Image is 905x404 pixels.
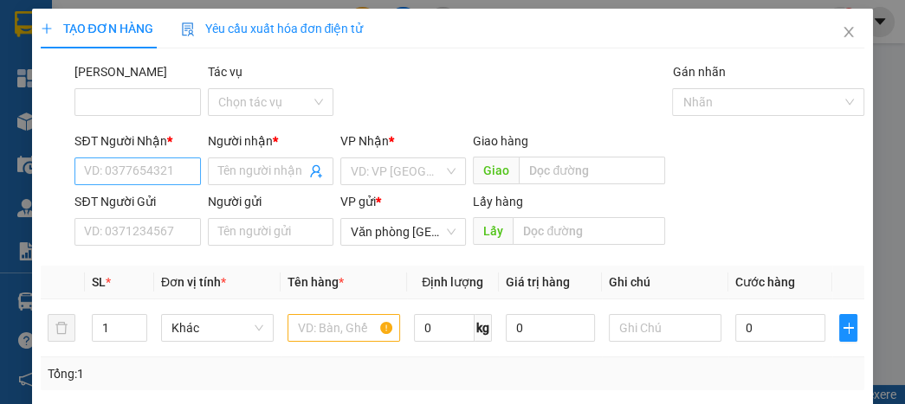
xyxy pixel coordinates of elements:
span: user-add [309,164,323,178]
div: Tổng: 1 [48,364,352,383]
button: delete [48,314,75,342]
span: Yêu cầu xuất hóa đơn điện tử [181,22,364,35]
input: VD: Bàn, Ghế [288,314,400,342]
span: Định lượng [422,275,483,289]
div: SĐT Người Nhận [74,131,200,151]
button: Close [824,9,873,57]
label: Gán nhãn [672,65,725,79]
div: Người gửi [208,192,333,211]
div: VP gửi [340,192,466,211]
th: Ghi chú [602,266,728,299]
span: VP Nhận [340,134,389,148]
button: plus [839,314,858,342]
span: kg [475,314,492,342]
input: Dọc đường [519,157,665,184]
span: Lấy hàng [473,195,523,208]
span: TẠO ĐƠN HÀNG [41,22,153,35]
span: Đơn vị tính [161,275,226,289]
label: Tác vụ [208,65,242,79]
span: plus [840,321,857,335]
input: Ghi Chú [609,314,721,342]
div: Người nhận [208,131,333,151]
span: Lấy [473,217,513,245]
span: Cước hàng [735,275,795,289]
span: SL [92,275,106,289]
span: Giá trị hàng [506,275,570,289]
input: Dọc đường [513,217,665,245]
span: close [842,25,856,39]
span: plus [41,22,53,35]
label: Mã ĐH [74,65,167,79]
img: icon [181,22,195,36]
div: SĐT Người Gửi [74,192,200,211]
span: Tên hàng [288,275,344,289]
span: Giao hàng [473,134,528,148]
input: Mã ĐH [74,88,200,116]
span: Khác [171,315,263,341]
span: Văn phòng Tân Kỳ [351,219,456,245]
input: 0 [506,314,595,342]
span: Giao [473,157,519,184]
